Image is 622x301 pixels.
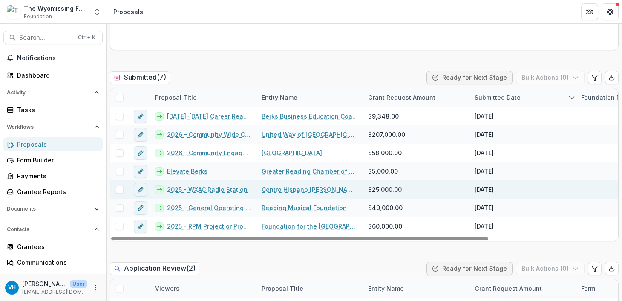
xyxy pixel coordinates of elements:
div: Viewers [150,284,184,293]
span: Workflows [7,124,91,130]
h2: Application Review ( 2 ) [110,262,199,275]
p: [EMAIL_ADDRESS][DOMAIN_NAME] [22,288,87,296]
div: [DATE] [475,148,494,157]
div: Grantee Reports [17,187,96,196]
div: [DATE] [475,112,494,121]
div: Grant Request Amount [469,279,576,298]
button: edit [134,128,147,142]
a: Grantees [3,240,103,254]
div: Grant Request Amount [363,88,469,107]
button: edit [134,220,147,233]
button: Ready for Next Stage [426,262,513,275]
span: $5,000.00 [368,167,398,176]
a: Proposals [3,137,103,151]
img: The Wyomissing Foundation [7,5,20,19]
div: Form Builder [17,156,96,165]
div: Entity Name [256,93,302,102]
div: Viewers [150,279,256,298]
span: Documents [7,206,91,212]
button: edit [134,183,147,197]
button: Bulk Actions (0) [516,262,585,275]
div: [DATE] [475,222,494,231]
div: The Wyomissing Foundation [24,4,88,13]
button: Open Documents [3,202,103,216]
p: [PERSON_NAME] [22,279,66,288]
a: 2025 - RPM Project or Program Application [167,222,251,231]
button: edit [134,201,147,215]
button: Export table data [605,262,619,275]
div: Submitted Date [469,88,576,107]
a: Dashboard [3,68,103,82]
span: Foundation [24,13,52,20]
span: $58,000.00 [368,148,402,157]
a: 2025 - General Operating Application [167,203,251,212]
div: Grant Request Amount [469,284,547,293]
a: Berks Business Education Coalition [262,112,358,121]
div: Entity Name [363,279,469,298]
div: Proposal Title [150,88,256,107]
button: Partners [581,3,598,20]
a: 2026 - Community Wide Care [167,130,251,139]
button: More [91,283,101,293]
div: Entity Name [363,284,409,293]
a: Centro Hispano [PERSON_NAME] Inc [262,185,358,194]
span: Notifications [17,55,99,62]
button: Open entity switcher [91,3,103,20]
button: Export table data [605,71,619,84]
h2: Submitted ( 7 ) [110,71,170,84]
button: Open Workflows [3,120,103,134]
button: Open Contacts [3,223,103,236]
svg: sorted descending [568,94,575,101]
a: Tasks [3,103,103,117]
div: Communications [17,258,96,267]
div: Submitted Date [469,93,526,102]
span: $40,000.00 [368,203,403,212]
a: United Way of [GEOGRAPHIC_DATA] [262,130,358,139]
button: edit [134,110,147,123]
a: [DATE]-[DATE] Career Readiness: Student Perspectives [167,112,251,121]
button: Edit table settings [588,262,602,275]
button: Search... [3,31,103,44]
div: Entity Name [256,88,363,107]
button: Open Activity [3,86,103,99]
button: Notifications [3,51,103,65]
nav: breadcrumb [110,6,147,18]
a: 2025 - WXAC Radio Station [167,185,248,194]
button: Ready for Next Stage [426,71,513,84]
a: Foundation for the [GEOGRAPHIC_DATA] [262,222,358,231]
div: Proposal Title [150,93,202,102]
div: Grant Request Amount [363,93,441,102]
div: [DATE] [475,130,494,139]
div: Form [576,284,600,293]
button: Bulk Actions (0) [516,71,585,84]
button: Get Help [602,3,619,20]
button: Open Data & Reporting [3,273,103,287]
span: Search... [19,34,73,41]
div: Proposal Title [256,279,363,298]
div: Tasks [17,105,96,114]
button: edit [134,165,147,178]
a: Greater Reading Chamber of Commerce and Industry [262,167,358,176]
a: [GEOGRAPHIC_DATA] [262,148,322,157]
a: Reading Musical Foundation [262,203,347,212]
div: Payments [17,171,96,180]
a: Communications [3,255,103,269]
a: 2026 - Community Engagement Coordinator [167,148,251,157]
div: [DATE] [475,185,494,194]
div: Proposals [113,7,143,16]
p: User [70,280,87,288]
span: $9,348.00 [368,112,399,121]
a: Form Builder [3,153,103,167]
div: Proposal Title [256,284,308,293]
div: Valeri Harteg [8,285,16,290]
button: edit [134,146,147,160]
div: Proposals [17,140,96,149]
a: Grantee Reports [3,185,103,199]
